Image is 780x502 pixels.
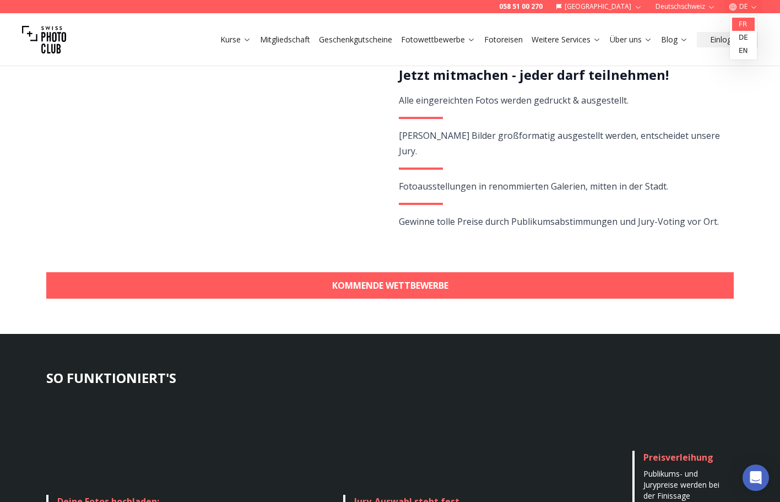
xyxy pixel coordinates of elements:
a: 058 51 00 270 [499,2,543,11]
a: KOMMENDE WETTBEWERBE [46,272,734,299]
button: Einloggen [697,32,758,47]
img: Swiss photo club [22,18,66,62]
div: DE [730,15,757,60]
span: Preisverleihung [643,451,713,463]
button: Geschenkgutscheine [315,32,397,47]
a: Geschenkgutscheine [319,34,392,45]
span: [PERSON_NAME] Bilder großformatig ausgestellt werden, entscheidet unsere Jury. [399,129,720,157]
a: Kurse [220,34,251,45]
a: de [732,31,755,44]
a: en [732,44,755,57]
h2: Jetzt mitmachen - jeder darf teilnehmen! [399,66,721,84]
a: Über uns [610,34,652,45]
a: Weitere Services [532,34,601,45]
h3: SO FUNKTIONIERT'S [46,369,734,387]
a: Fotoreisen [484,34,523,45]
a: Mitgliedschaft [260,34,310,45]
div: Open Intercom Messenger [743,465,769,491]
a: Blog [661,34,688,45]
button: Mitgliedschaft [256,32,315,47]
span: Gewinne tolle Preise durch Publikumsabstimmungen und Jury-Voting vor Ort. [399,215,719,228]
a: fr [732,18,755,31]
button: Kurse [216,32,256,47]
button: Über uns [605,32,657,47]
button: Fotoreisen [480,32,527,47]
button: Blog [657,32,692,47]
span: Alle eingereichten Fotos werden gedruckt & ausgestellt. [399,94,629,106]
button: Weitere Services [527,32,605,47]
button: Fotowettbewerbe [397,32,480,47]
span: Fotoausstellungen in renommierten Galerien, mitten in der Stadt. [399,180,668,192]
a: Fotowettbewerbe [401,34,475,45]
